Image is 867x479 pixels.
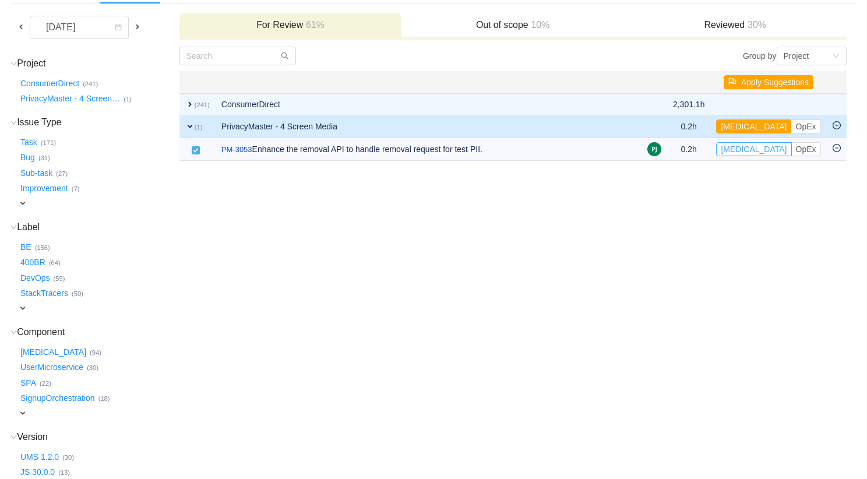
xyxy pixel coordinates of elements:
small: (241) [83,80,98,87]
i: icon: minus-circle [833,144,841,152]
button: 400BR [18,253,49,272]
i: icon: down [10,434,17,441]
span: expand [185,122,195,131]
button: icon: flagApply Suggestions [724,75,813,89]
h3: Project [18,58,178,69]
i: icon: down [10,61,17,67]
span: expand [18,408,27,418]
button: Sub-task [18,164,56,182]
button: UserMicroservice [18,358,87,377]
button: DevOps [18,269,54,287]
a: PM-3053 [221,144,252,156]
small: (13) [58,469,70,476]
small: (22) [40,380,51,387]
i: icon: down [833,52,840,61]
span: expand [18,199,27,208]
small: (59) [54,275,65,282]
small: (94) [90,349,101,356]
button: SPA [18,374,40,392]
button: OpEx [791,142,821,156]
small: (27) [56,170,68,177]
img: PJ [647,142,661,156]
button: [MEDICAL_DATA] [18,343,90,361]
small: (30) [62,454,74,461]
button: Bug [18,149,38,167]
button: Task [18,133,41,152]
small: (31) [38,154,50,161]
button: ConsumerDirect [18,74,83,93]
button: OpEx [791,119,821,133]
button: SignupOrchestration [18,389,98,408]
small: (241) [195,101,210,108]
i: icon: down [10,119,17,126]
button: UMS 1.2.0 [18,448,62,466]
button: StackTracers [18,284,72,303]
button: PrivacyMaster - 4 Screen… [18,90,124,108]
span: 61% [303,20,325,30]
span: expand [185,100,195,109]
small: (1) [195,124,203,131]
i: icon: search [281,52,289,60]
button: Improvement [18,179,72,198]
input: Search [179,47,296,65]
i: icon: minus-circle [833,121,841,129]
h3: Component [18,326,178,338]
div: [DATE] [37,16,87,38]
small: (50) [72,290,83,297]
h3: Out of scope [407,19,618,31]
td: 2,301.1h [667,94,711,115]
i: icon: down [10,224,17,231]
h3: For Review [185,19,396,31]
small: (64) [49,259,61,266]
td: 0.2h [667,115,711,138]
h3: Version [18,431,178,443]
small: (30) [87,364,98,371]
button: BE [18,238,35,256]
button: [MEDICAL_DATA] [716,142,791,156]
button: [MEDICAL_DATA] [716,119,791,133]
small: (7) [72,185,80,192]
span: expand [18,304,27,313]
div: Group by [513,47,846,65]
div: Project [784,47,809,65]
small: (171) [41,139,56,146]
img: 10738 [191,146,200,155]
td: ConsumerDirect [216,94,642,115]
small: (18) [98,395,110,402]
i: icon: down [10,329,17,336]
td: 0.2h [667,138,711,161]
span: 30% [745,20,766,30]
td: PrivacyMaster - 4 Screen Media [216,115,642,138]
h3: Reviewed [630,19,841,31]
h3: Issue Type [18,117,178,128]
small: (156) [35,244,50,251]
span: 10% [528,20,550,30]
h3: Label [18,221,178,233]
td: Enhance the removal API to handle removal request for test PII. [216,138,642,161]
i: icon: calendar [115,24,122,32]
small: (1) [124,96,132,103]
